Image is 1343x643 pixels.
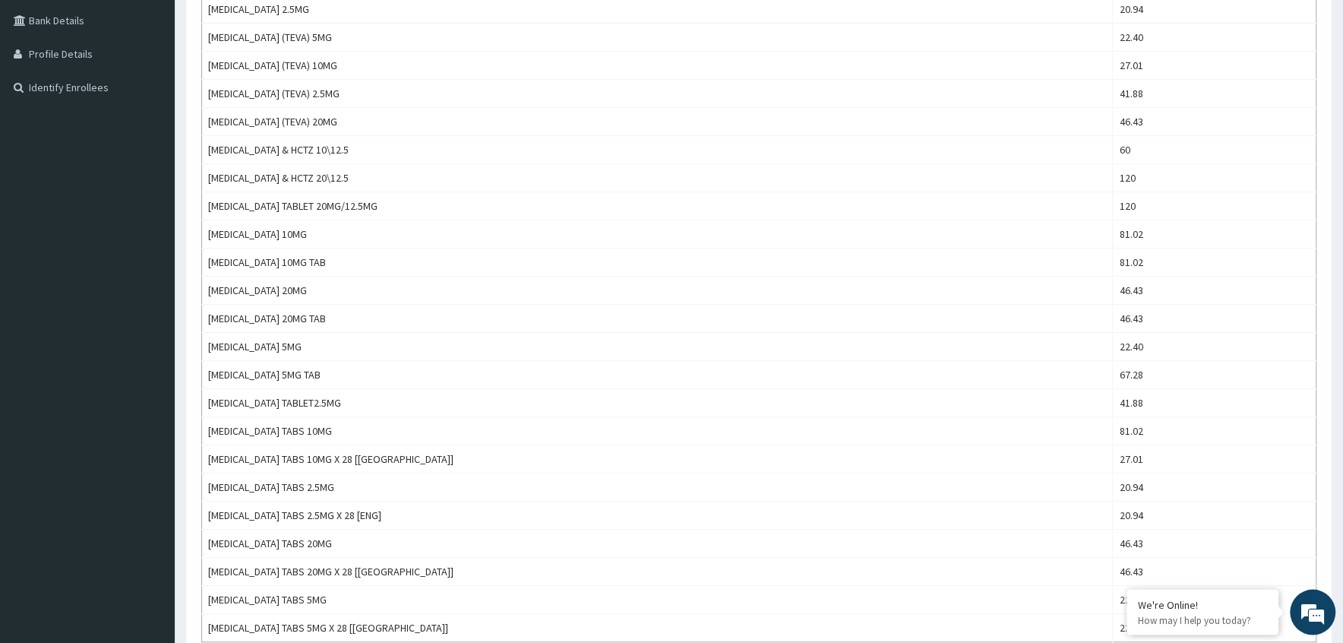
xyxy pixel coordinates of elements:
[202,193,1113,221] td: [MEDICAL_DATA] TABLET 20MG/12.5MG
[1138,598,1267,612] div: We're Online!
[1113,559,1316,587] td: 46.43
[202,615,1113,643] td: [MEDICAL_DATA] TABS 5MG X 28 [[GEOGRAPHIC_DATA]]
[1113,306,1316,334] td: 46.43
[249,8,286,44] div: Minimize live chat window
[202,502,1113,531] td: [MEDICAL_DATA] TABS 2.5MG X 28 [ENG]
[202,81,1113,109] td: [MEDICAL_DATA] (TEVA) 2.5MG
[1113,193,1316,221] td: 120
[1113,81,1316,109] td: 41.88
[202,362,1113,390] td: [MEDICAL_DATA] 5MG TAB
[88,192,210,345] span: We're online!
[202,52,1113,81] td: [MEDICAL_DATA] (TEVA) 10MG
[1113,418,1316,446] td: 81.02
[1113,615,1316,643] td: 22.48
[1113,446,1316,474] td: 27.01
[8,415,289,468] textarea: Type your message and hit 'Enter'
[202,221,1113,249] td: [MEDICAL_DATA] 10MG
[1113,24,1316,52] td: 22.40
[1113,165,1316,193] td: 120
[1113,52,1316,81] td: 27.01
[202,474,1113,502] td: [MEDICAL_DATA] TABS 2.5MG
[1113,109,1316,137] td: 46.43
[1113,587,1316,615] td: 22.48
[202,334,1113,362] td: [MEDICAL_DATA] 5MG
[1113,531,1316,559] td: 46.43
[202,306,1113,334] td: [MEDICAL_DATA] 20MG TAB
[79,85,255,105] div: Chat with us now
[1113,334,1316,362] td: 22.40
[202,531,1113,559] td: [MEDICAL_DATA] TABS 20MG
[1113,221,1316,249] td: 81.02
[202,277,1113,306] td: [MEDICAL_DATA] 20MG
[1113,474,1316,502] td: 20.94
[1113,502,1316,531] td: 20.94
[202,24,1113,52] td: [MEDICAL_DATA] (TEVA) 5MG
[1113,277,1316,306] td: 46.43
[1113,137,1316,165] td: 60
[202,137,1113,165] td: [MEDICAL_DATA] & HCTZ 10\12.5
[1113,249,1316,277] td: 81.02
[202,559,1113,587] td: [MEDICAL_DATA] TABS 20MG X 28 [[GEOGRAPHIC_DATA]]
[1138,614,1267,627] p: How may I help you today?
[202,109,1113,137] td: [MEDICAL_DATA] (TEVA) 20MG
[202,418,1113,446] td: [MEDICAL_DATA] TABS 10MG
[202,446,1113,474] td: [MEDICAL_DATA] TABS 10MG X 28 [[GEOGRAPHIC_DATA]]
[202,587,1113,615] td: [MEDICAL_DATA] TABS 5MG
[28,76,62,114] img: d_794563401_company_1708531726252_794563401
[202,165,1113,193] td: [MEDICAL_DATA] & HCTZ 20\12.5
[202,249,1113,277] td: [MEDICAL_DATA] 10MG TAB
[1113,390,1316,418] td: 41.88
[202,390,1113,418] td: [MEDICAL_DATA] TABLET2.5MG
[1113,362,1316,390] td: 67.28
